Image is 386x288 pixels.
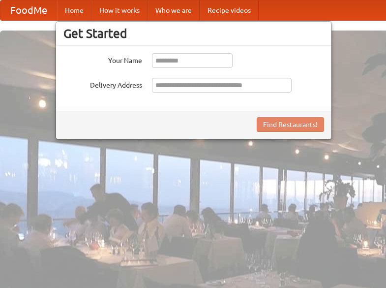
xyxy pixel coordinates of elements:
[57,0,91,20] a: Home
[148,0,200,20] a: Who we are
[257,117,324,132] button: Find Restaurants!
[200,0,259,20] a: Recipe videos
[91,0,148,20] a: How it works
[63,26,324,41] h3: Get Started
[63,53,142,65] label: Your Name
[0,0,57,20] a: FoodMe
[63,78,142,90] label: Delivery Address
